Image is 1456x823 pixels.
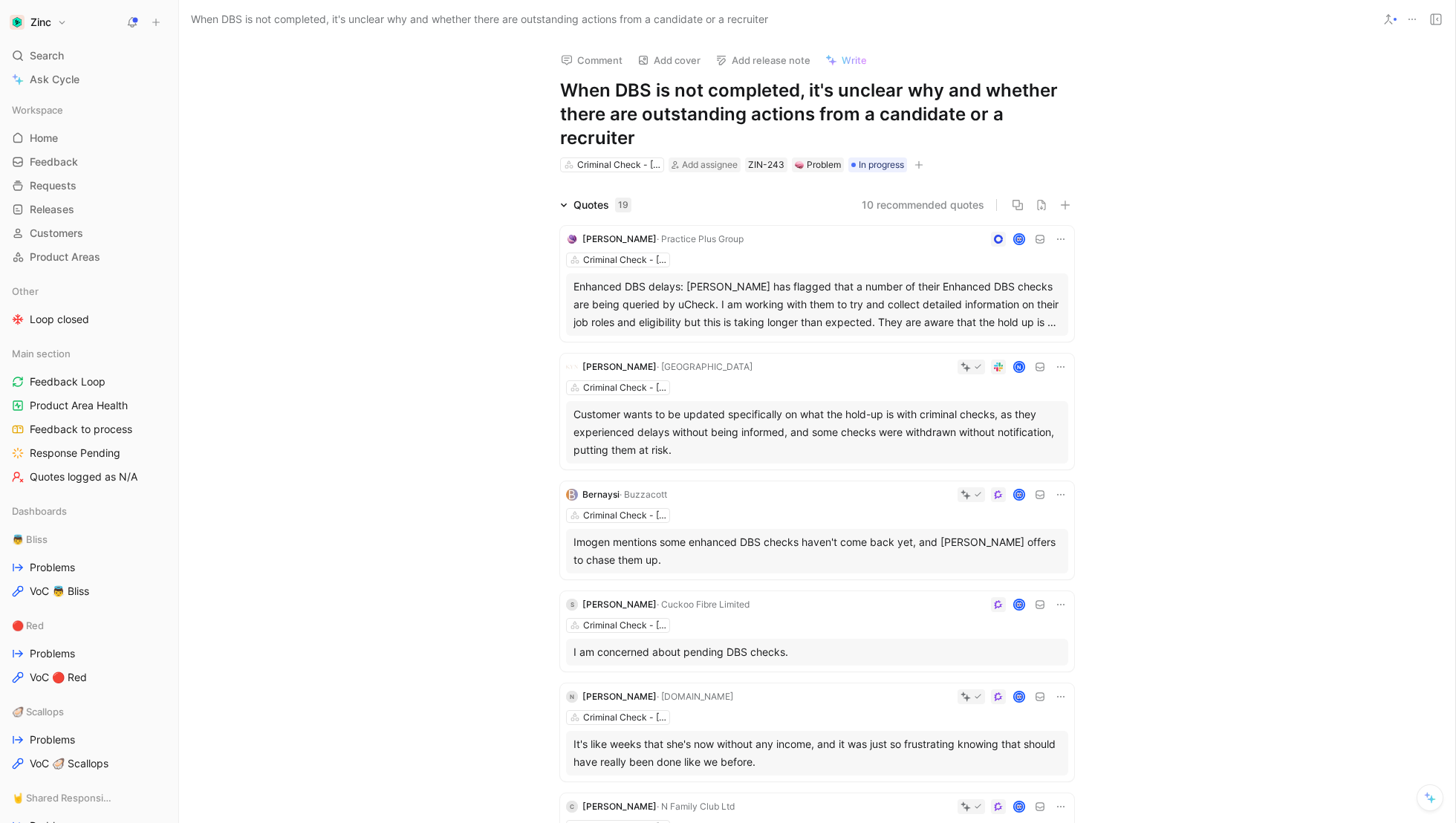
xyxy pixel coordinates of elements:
button: 10 recommended quotes [862,196,984,214]
button: Add cover [631,50,707,71]
div: N [1015,362,1024,371]
div: Criminal Check - [GEOGRAPHIC_DATA] & Wales (DBS) [583,380,666,395]
span: Customers [30,226,83,241]
img: avatar [1015,234,1024,244]
span: 🤘 Shared Responsibility [12,790,113,805]
span: Main section [12,346,71,361]
div: Criminal Check - [GEOGRAPHIC_DATA] & Wales (DBS) [577,157,660,172]
div: Criminal Check - [GEOGRAPHIC_DATA] & Wales (DBS) [583,618,666,633]
a: Quotes logged as N/A [6,466,172,488]
span: · Cuckoo Fibre Limited [657,599,750,610]
div: It's like weeks that she's now without any income, and it was just so frustrating knowing that sh... [573,735,1061,771]
a: Problems [6,643,172,665]
div: OtherLoop closed [6,280,172,331]
div: Other [6,280,172,302]
div: 🧠Problem [792,157,844,172]
span: VoC 🔴 Red [30,670,87,685]
a: VoC 🦪 Scallops [6,752,172,775]
a: Home [6,127,172,149]
span: Other [12,284,39,299]
div: Workspace [6,99,172,121]
span: Requests [30,178,77,193]
span: 🦪 Scallops [12,704,64,719]
a: Requests [6,175,172,197]
span: In progress [859,157,904,172]
span: Write [842,53,867,67]
span: Quotes logged as N/A [30,469,137,484]
span: Response Pending [30,446,120,461]
span: · [GEOGRAPHIC_DATA] [657,361,753,372]
a: Response Pending [6,442,172,464]
span: VoC 👼 Bliss [30,584,89,599]
img: logo [566,233,578,245]
div: Dashboards [6,500,172,522]
button: ZincZinc [6,12,71,33]
div: 👼 BlissProblemsVoC 👼 Bliss [6,528,172,602]
img: 🧠 [795,160,804,169]
span: Home [30,131,58,146]
div: Criminal Check - [GEOGRAPHIC_DATA] & Wales (DBS) [583,253,666,267]
div: Dashboards [6,500,172,527]
img: avatar [1015,801,1024,811]
span: Problems [30,732,75,747]
span: · Practice Plus Group [657,233,744,244]
img: logo [566,489,578,501]
span: Workspace [12,103,63,117]
span: VoC 🦪 Scallops [30,756,108,771]
span: Add assignee [682,159,738,170]
div: Customer wants to be updated specifically on what the hold-up is with criminal checks, as they ex... [573,406,1061,459]
span: · Buzzacott [620,489,667,500]
div: Imogen mentions some enhanced DBS checks haven't come back yet, and [PERSON_NAME] offers to chase... [573,533,1061,569]
span: Feedback to process [30,422,132,437]
span: Feedback Loop [30,374,105,389]
span: Loop closed [30,312,89,327]
a: Product Areas [6,246,172,268]
div: 🤘 Shared Responsibility [6,787,172,809]
div: S [566,599,578,611]
a: Ask Cycle [6,68,172,91]
span: Problems [30,560,75,575]
div: Quotes19 [554,196,637,214]
span: Feedback [30,154,78,169]
img: Zinc [10,15,25,30]
a: Feedback to process [6,418,172,440]
div: C [566,801,578,813]
button: Comment [554,50,629,71]
span: [PERSON_NAME] [582,233,657,244]
a: Problems [6,556,172,579]
span: Product Area Health [30,398,128,413]
span: · N Family Club Ltd [657,801,735,812]
div: Criminal Check - [GEOGRAPHIC_DATA] & Wales (DBS) [583,508,666,523]
span: Problems [30,646,75,661]
a: VoC 👼 Bliss [6,580,172,602]
img: logo [566,361,578,373]
span: Bernaysi [582,489,620,500]
div: Main section [6,342,172,365]
h1: When DBS is not completed, it's unclear why and whether there are outstanding actions from a cand... [560,79,1074,150]
a: Releases [6,198,172,221]
img: avatar [1015,599,1024,609]
div: Search [6,45,172,67]
div: 👼 Bliss [6,528,172,550]
span: · [DOMAIN_NAME] [657,691,733,702]
span: [PERSON_NAME] [582,691,657,702]
div: Criminal Check - [GEOGRAPHIC_DATA] & Wales (DBS) [583,710,666,725]
div: In progress [848,157,907,172]
div: 19 [615,198,631,212]
span: 👼 Bliss [12,532,48,547]
div: N [566,691,578,703]
div: Problem [795,157,841,172]
span: Dashboards [12,504,67,518]
button: Add release note [709,50,817,71]
a: Product Area Health [6,394,172,417]
a: Feedback [6,151,172,173]
div: ZIN-243 [748,157,784,172]
span: Ask Cycle [30,71,79,88]
span: 🔴 Red [12,618,44,633]
span: Releases [30,202,74,217]
span: [PERSON_NAME] [582,599,657,610]
img: avatar [1015,489,1024,499]
div: 🦪 Scallops [6,700,172,723]
button: Write [819,50,874,71]
div: Quotes [573,196,631,214]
